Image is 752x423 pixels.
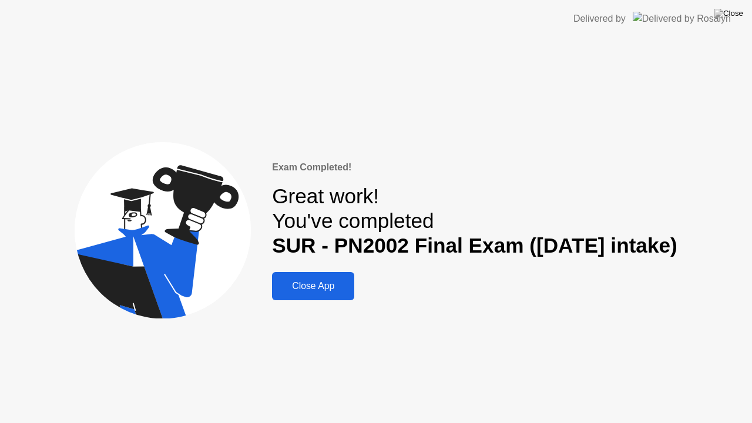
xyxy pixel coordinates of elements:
[714,9,743,18] img: Close
[272,234,677,257] b: SUR - PN2002 Final Exam ([DATE] intake)
[276,281,351,291] div: Close App
[272,272,354,300] button: Close App
[272,160,677,174] div: Exam Completed!
[633,12,731,25] img: Delivered by Rosalyn
[272,184,677,258] div: Great work! You've completed
[573,12,626,26] div: Delivered by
